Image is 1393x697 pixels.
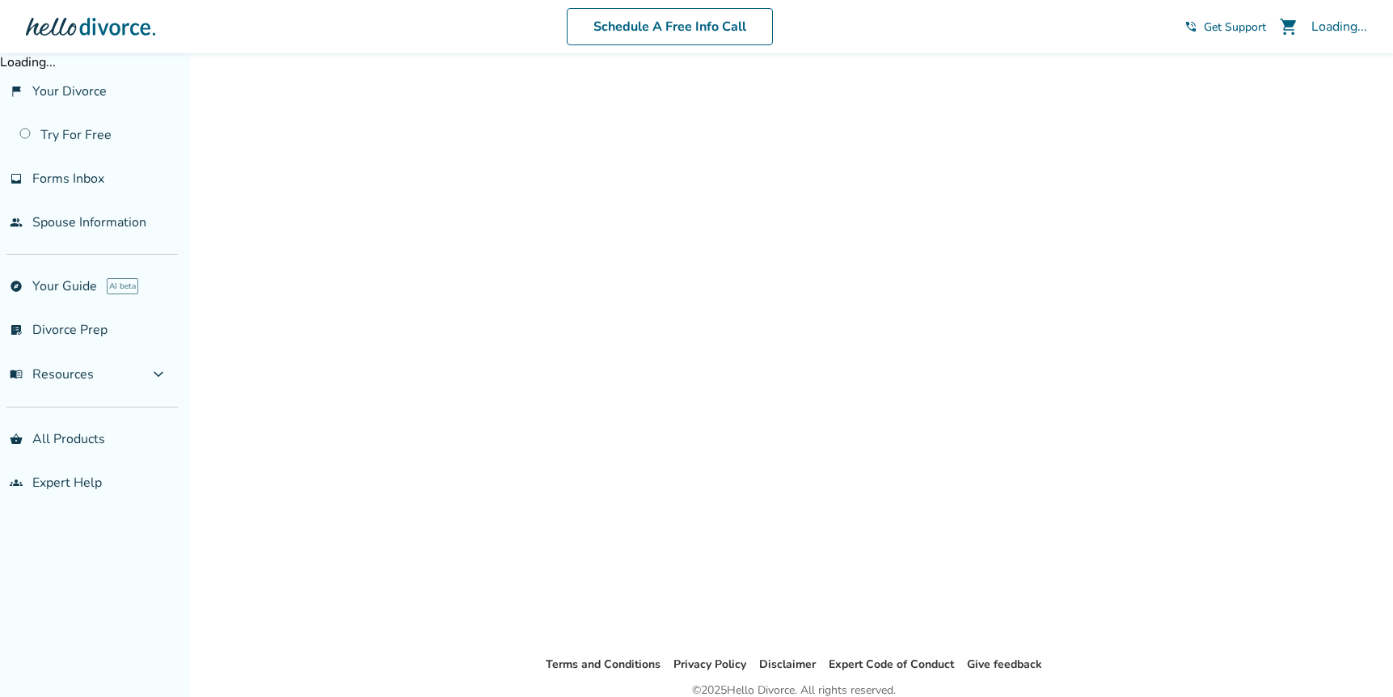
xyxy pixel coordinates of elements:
li: Disclaimer [759,655,816,674]
span: Resources [10,365,94,383]
span: menu_book [10,368,23,381]
a: Schedule A Free Info Call [567,8,773,45]
span: phone_in_talk [1184,20,1197,33]
span: Forms Inbox [32,170,104,188]
span: flag_2 [10,85,23,98]
span: Get Support [1204,19,1266,35]
span: shopping_cart [1279,17,1298,36]
a: Privacy Policy [673,657,746,672]
span: explore [10,280,23,293]
li: Give feedback [967,655,1042,674]
a: Expert Code of Conduct [829,657,954,672]
span: people [10,216,23,229]
a: Terms and Conditions [546,657,661,672]
span: inbox [10,172,23,185]
span: list_alt_check [10,323,23,336]
span: groups [10,476,23,489]
span: expand_more [149,365,168,384]
div: Loading... [1311,18,1367,36]
span: AI beta [107,278,138,294]
span: shopping_basket [10,433,23,446]
a: phone_in_talkGet Support [1184,19,1266,35]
